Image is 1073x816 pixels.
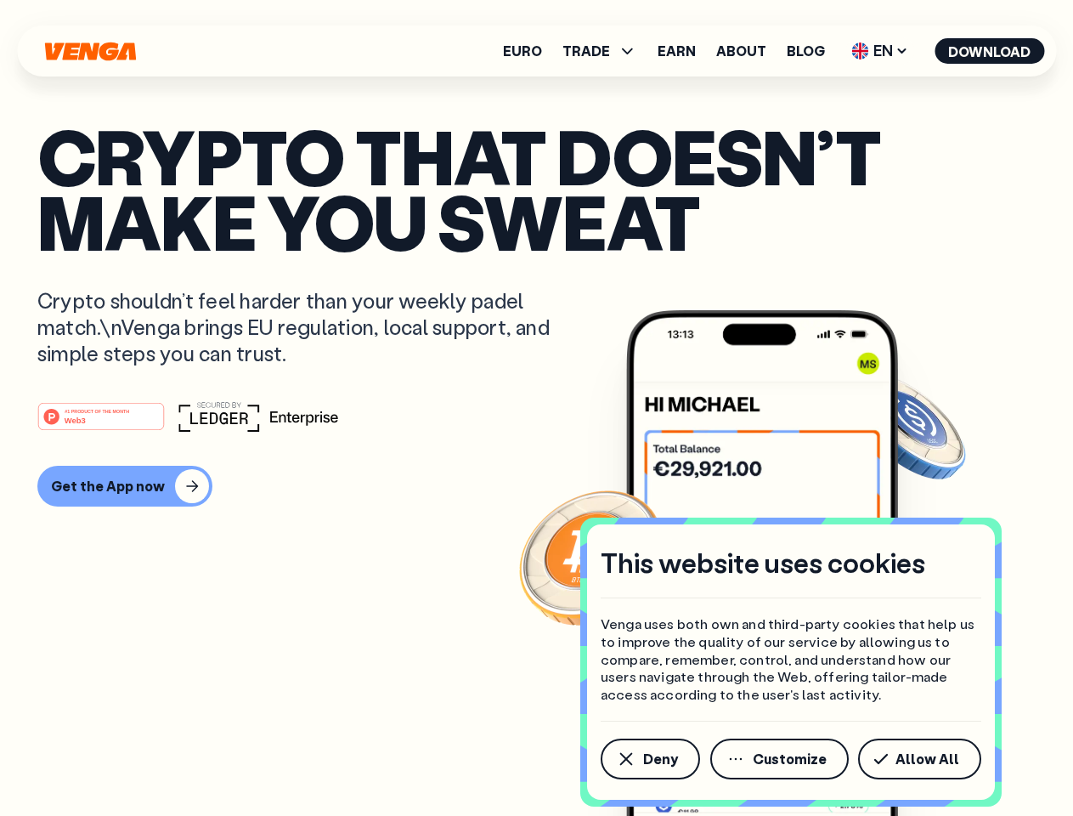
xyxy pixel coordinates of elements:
img: Bitcoin [516,480,669,633]
a: Get the App now [37,466,1036,507]
a: #1 PRODUCT OF THE MONTHWeb3 [37,412,165,434]
svg: Home [42,42,138,61]
tspan: Web3 [65,415,86,424]
div: Get the App now [51,478,165,495]
h4: This website uses cookies [601,545,925,581]
span: Allow All [895,752,959,766]
button: Get the App now [37,466,212,507]
p: Venga uses both own and third-party cookies that help us to improve the quality of our service by... [601,615,981,704]
img: flag-uk [851,42,868,59]
p: Crypto shouldn’t feel harder than your weekly padel match.\nVenga brings EU regulation, local sup... [37,287,574,367]
a: Earn [658,44,696,58]
span: TRADE [562,44,610,58]
span: Deny [643,752,678,766]
span: EN [845,37,914,65]
button: Customize [710,739,849,779]
p: Crypto that doesn’t make you sweat [37,123,1036,253]
tspan: #1 PRODUCT OF THE MONTH [65,408,129,413]
a: Blog [787,44,825,58]
span: Customize [753,752,827,766]
a: About [716,44,766,58]
a: Euro [503,44,542,58]
img: USDC coin [847,365,969,488]
button: Deny [601,739,700,779]
button: Allow All [858,739,981,779]
button: Download [935,38,1044,64]
span: TRADE [562,41,637,61]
